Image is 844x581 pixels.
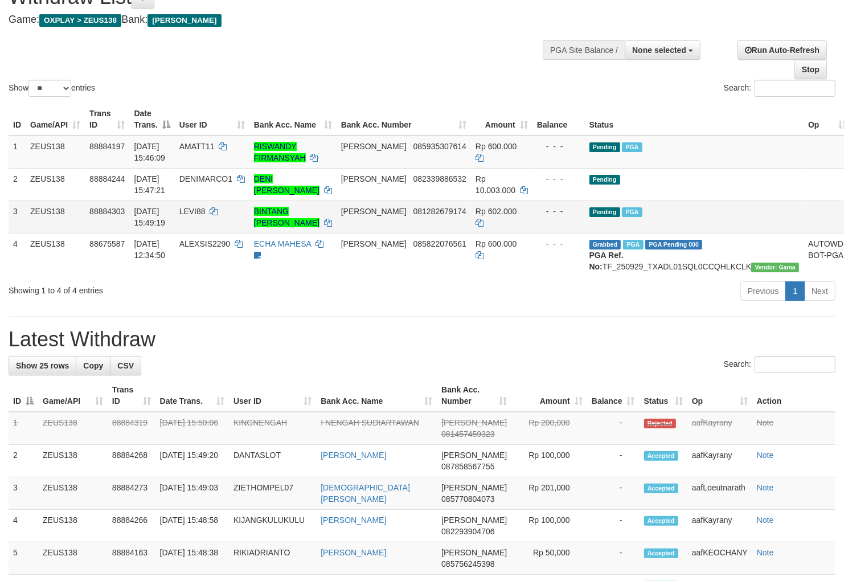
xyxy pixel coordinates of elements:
th: Trans ID: activate to sort column ascending [108,379,155,412]
span: [PERSON_NAME] [441,483,507,492]
td: ZEUS138 [38,510,108,542]
th: Date Trans.: activate to sort column ascending [155,379,229,412]
span: [DATE] 15:49:19 [134,207,165,227]
td: [DATE] 15:48:58 [155,510,229,542]
th: Status [585,103,804,136]
a: BINTANG [PERSON_NAME] [254,207,319,227]
td: - [587,510,640,542]
td: ZEUS138 [38,477,108,510]
a: CSV [110,356,141,375]
td: ZEUS138 [26,201,85,233]
span: Accepted [644,451,678,461]
td: DANTASLOT [229,445,316,477]
th: Amount: activate to sort column ascending [511,379,587,412]
span: Copy 085770804073 to clipboard [441,494,494,504]
td: ZEUS138 [26,136,85,169]
a: Previous [740,281,786,301]
span: Copy [83,361,103,370]
th: Balance [532,103,585,136]
th: Bank Acc. Name: activate to sort column ascending [249,103,337,136]
span: Rp 600.000 [476,142,517,151]
div: PGA Site Balance / [543,40,625,60]
div: - - - [537,238,580,249]
th: ID [9,103,26,136]
th: User ID: activate to sort column ascending [175,103,249,136]
a: Note [757,515,774,525]
span: 88884197 [89,142,125,151]
a: Note [757,548,774,557]
span: Pending [589,142,620,152]
td: 1 [9,136,26,169]
td: - [587,445,640,477]
a: [PERSON_NAME] [321,451,386,460]
span: DENIMARCO1 [179,174,232,183]
span: Copy 082339886532 to clipboard [413,174,466,183]
td: [DATE] 15:48:38 [155,542,229,575]
span: ALEXSIS2290 [179,239,231,248]
span: Accepted [644,484,678,493]
span: Marked by aafanarl [622,207,642,217]
th: Bank Acc. Name: activate to sort column ascending [316,379,437,412]
span: [DATE] 15:47:21 [134,174,165,195]
th: Amount: activate to sort column ascending [471,103,532,136]
a: Run Auto-Refresh [738,40,827,60]
label: Search: [724,80,835,97]
td: ZEUS138 [38,412,108,445]
td: ZIETHOMPEL07 [229,477,316,510]
span: Accepted [644,549,678,558]
a: RISWANDY FIRMANSYAH [254,142,306,162]
span: Pending [589,175,620,185]
td: aafLoeutnarath [687,477,752,510]
td: KIJANGKULUKULU [229,510,316,542]
th: Game/API: activate to sort column ascending [38,379,108,412]
a: Stop [794,60,827,79]
span: [PERSON_NAME] [441,515,507,525]
a: Note [757,418,774,427]
td: Rp 100,000 [511,510,587,542]
label: Show entries [9,80,95,97]
a: Copy [76,356,110,375]
span: Marked by aafpengsreynich [623,240,643,249]
td: aafKEOCHANY [687,542,752,575]
div: - - - [537,206,580,217]
span: OXPLAY > ZEUS138 [39,14,121,27]
td: 4 [9,510,38,542]
span: [PERSON_NAME] [341,174,407,183]
a: 1 [785,281,805,301]
td: 1 [9,412,38,445]
input: Search: [755,356,835,373]
span: Copy 085935307614 to clipboard [413,142,466,151]
a: Show 25 rows [9,356,76,375]
td: [DATE] 15:50:06 [155,412,229,445]
a: [PERSON_NAME] [321,515,386,525]
td: Rp 50,000 [511,542,587,575]
th: Game/API: activate to sort column ascending [26,103,85,136]
span: [PERSON_NAME] [341,142,407,151]
td: TF_250929_TXADL01SQL0CCQHLKCLK [585,233,804,277]
span: Vendor URL: https://trx31.1velocity.biz [751,263,799,272]
span: Copy 082293904706 to clipboard [441,527,494,536]
span: [DATE] 12:34:50 [134,239,165,260]
span: 88884303 [89,207,125,216]
th: Bank Acc. Number: activate to sort column ascending [437,379,511,412]
button: None selected [625,40,700,60]
th: Balance: activate to sort column ascending [587,379,640,412]
span: Pending [589,207,620,217]
td: - [587,542,640,575]
div: - - - [537,173,580,185]
a: [DEMOGRAPHIC_DATA][PERSON_NAME] [321,483,410,504]
a: DENI [PERSON_NAME] [254,174,319,195]
span: Copy 081457459323 to clipboard [441,429,494,439]
td: 2 [9,168,26,201]
td: Rp 100,000 [511,445,587,477]
th: Bank Acc. Number: activate to sort column ascending [337,103,471,136]
td: 3 [9,201,26,233]
div: Showing 1 to 4 of 4 entries [9,280,343,296]
td: 2 [9,445,38,477]
td: ZEUS138 [26,168,85,201]
input: Search: [755,80,835,97]
span: CSV [117,361,134,370]
td: Rp 200,000 [511,412,587,445]
td: ZEUS138 [38,445,108,477]
select: Showentries [28,80,71,97]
